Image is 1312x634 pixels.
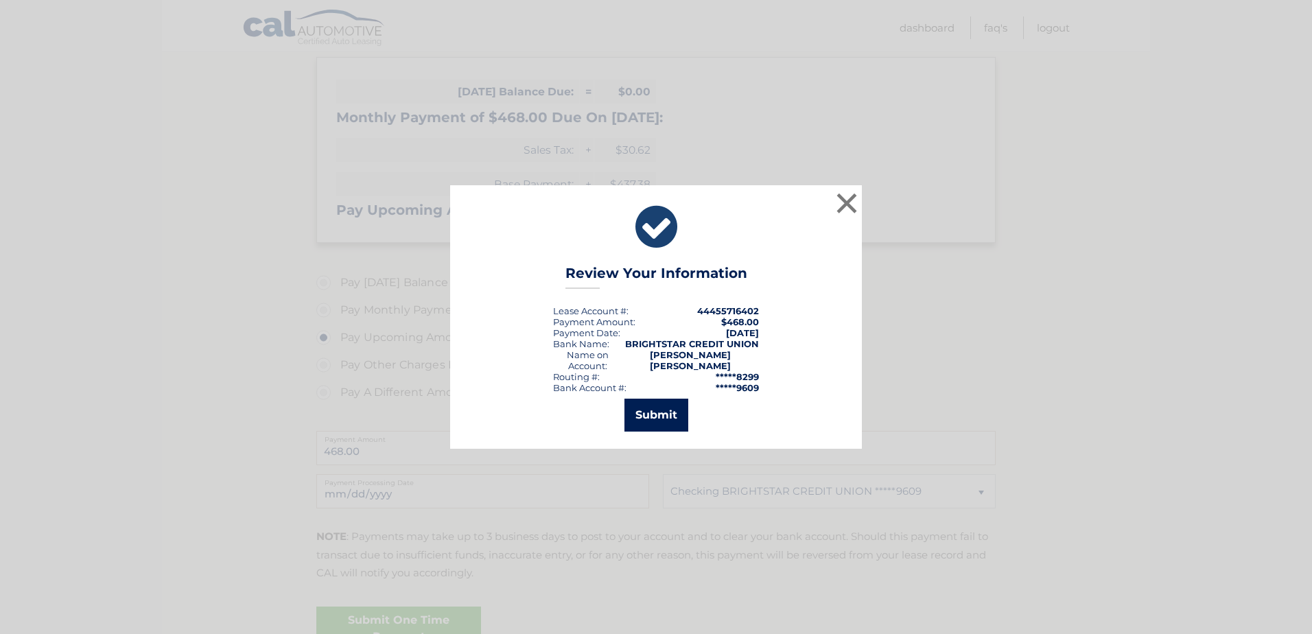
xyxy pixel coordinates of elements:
[553,327,620,338] div: :
[553,338,609,349] div: Bank Name:
[625,338,759,349] strong: BRIGHTSTAR CREDIT UNION
[697,305,759,316] strong: 44455716402
[553,382,626,393] div: Bank Account #:
[833,189,860,217] button: ×
[726,327,759,338] span: [DATE]
[553,371,600,382] div: Routing #:
[565,265,747,289] h3: Review Your Information
[553,305,629,316] div: Lease Account #:
[650,349,731,371] strong: [PERSON_NAME] [PERSON_NAME]
[553,327,618,338] span: Payment Date
[553,349,622,371] div: Name on Account:
[553,316,635,327] div: Payment Amount:
[721,316,759,327] span: $468.00
[624,399,688,432] button: Submit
